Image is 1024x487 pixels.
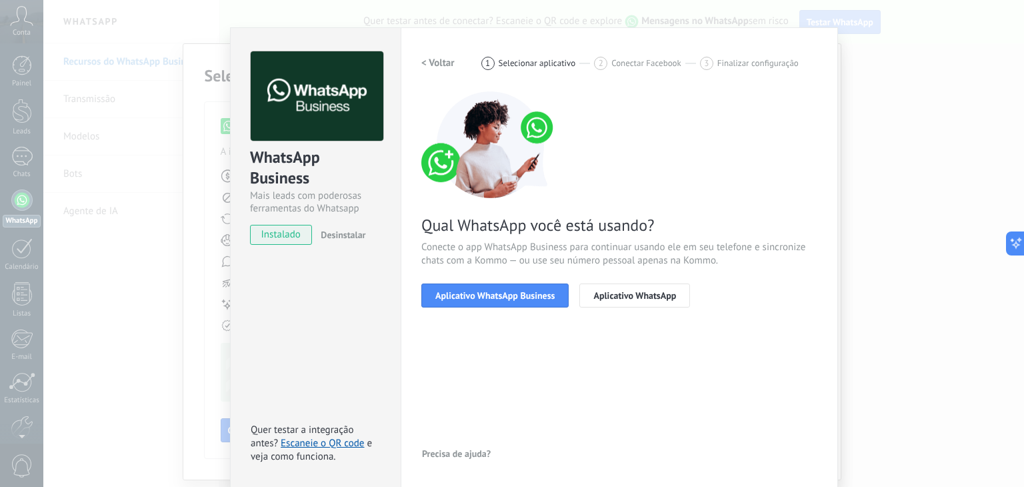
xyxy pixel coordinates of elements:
h2: < Voltar [421,57,455,69]
button: Aplicativo WhatsApp [579,284,690,308]
img: logo_main.png [251,51,383,141]
span: Qual WhatsApp você está usando? [421,215,817,235]
span: Aplicativo WhatsApp Business [435,291,555,300]
a: Escaneie o QR code [281,437,364,450]
span: e veja como funciona. [251,437,372,463]
span: 3 [704,57,709,69]
button: Precisa de ajuda? [421,444,491,464]
img: connect number [421,91,561,198]
span: Precisa de ajuda? [422,449,491,458]
span: Aplicativo WhatsApp [593,291,676,300]
span: Selecionar aplicativo [499,58,576,68]
div: WhatsApp Business [250,147,381,189]
button: Aplicativo WhatsApp Business [421,284,569,308]
span: 2 [599,57,603,69]
span: Desinstalar [321,229,365,241]
span: Conecte o app WhatsApp Business para continuar usando ele em seu telefone e sincronize chats com ... [421,241,817,268]
button: < Voltar [421,51,455,75]
div: Mais leads com poderosas ferramentas do Whatsapp [250,189,381,215]
span: Conectar Facebook [611,58,681,68]
span: Quer testar a integração antes? [251,424,353,450]
span: instalado [251,225,311,245]
button: Desinstalar [315,225,365,245]
span: Finalizar configuração [717,58,799,68]
span: 1 [485,57,490,69]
